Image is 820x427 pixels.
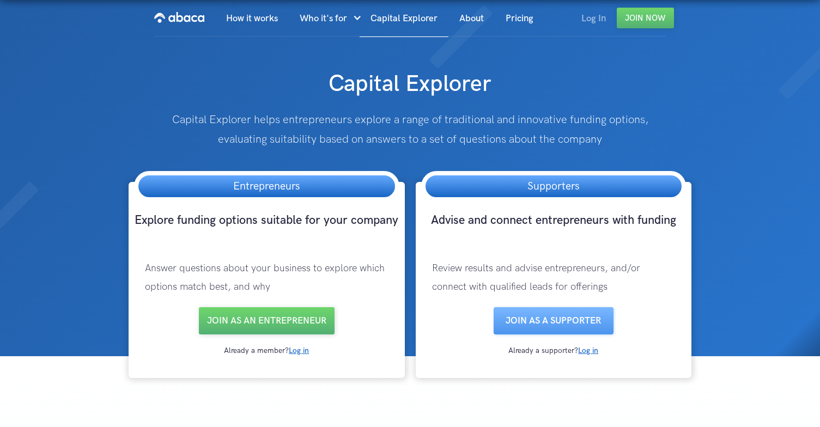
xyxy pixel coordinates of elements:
[421,248,687,307] p: Review results and advise entrepreneurs, and/or connect with qualified leads for offerings
[421,212,687,248] h3: Advise and connect entrepreneurs with funding
[205,59,615,99] h1: Capital Explorer
[154,9,204,26] img: Abaca logo
[134,248,399,307] p: Answer questions about your business to explore which options match best, and why
[134,212,399,248] h3: Explore funding options suitable for your company
[494,307,614,334] a: Join as a SUPPORTER
[199,307,335,334] a: Join as an entrepreneur
[134,345,399,356] div: Already a member?
[517,175,590,197] h3: Supporters
[164,110,656,149] p: Capital Explorer helps entrepreneurs explore a range of traditional and innovative funding option...
[578,346,598,355] a: Log in
[421,345,687,356] div: Already a supporter?
[289,346,309,355] a: Log in
[617,8,674,28] a: Join Now
[222,175,311,197] h3: Entrepreneurs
